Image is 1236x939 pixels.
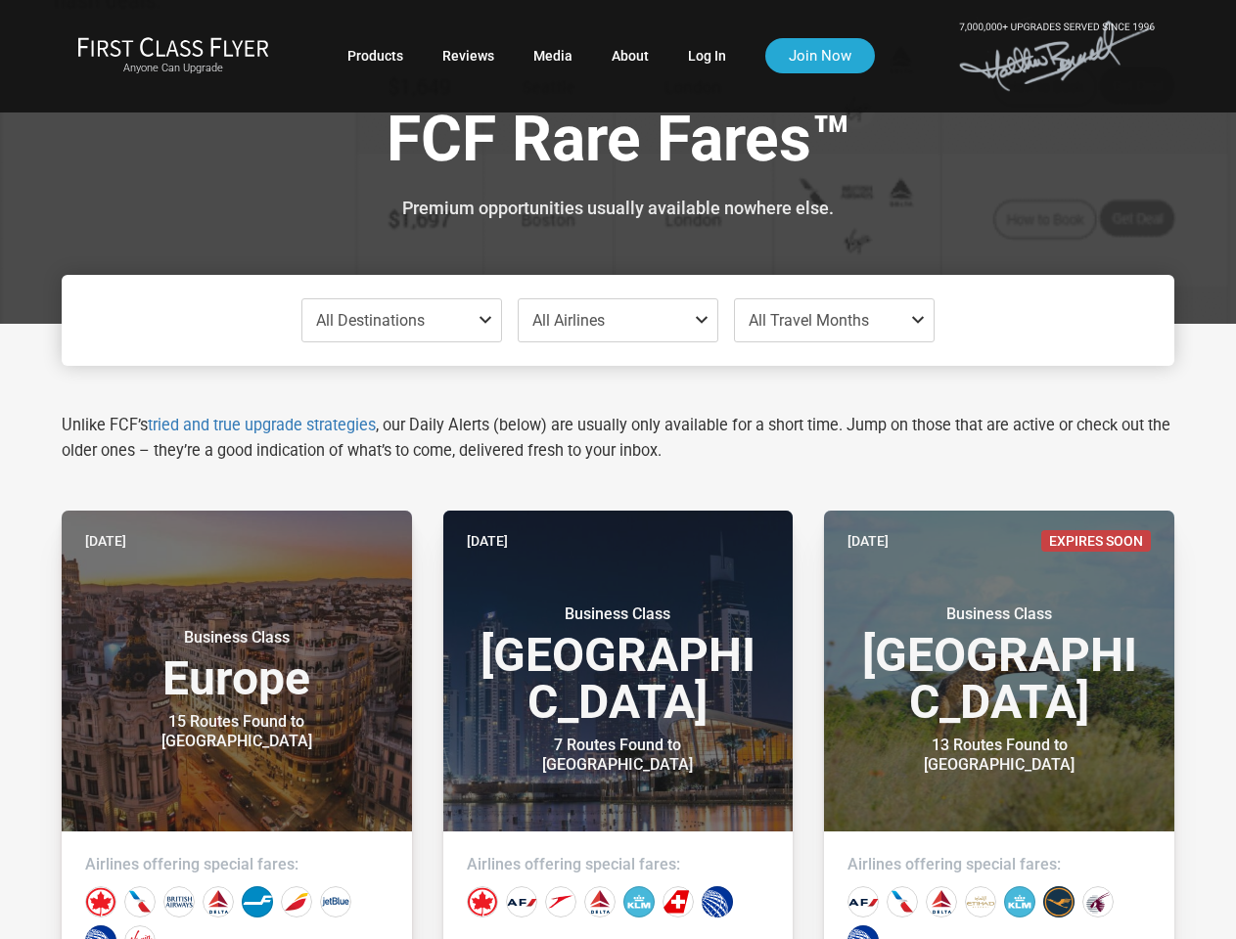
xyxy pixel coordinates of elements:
[62,413,1174,464] p: Unlike FCF’s , our Daily Alerts (below) are usually only available for a short time. Jump on thos...
[1082,886,1114,917] div: Qatar
[1043,886,1075,917] div: Lufthansa
[663,886,694,917] div: Swiss
[467,604,770,726] h3: [GEOGRAPHIC_DATA]
[77,36,269,75] a: First Class FlyerAnyone Can Upgrade
[749,311,869,330] span: All Travel Months
[847,530,889,552] time: [DATE]
[532,311,605,330] span: All Airlines
[1004,886,1035,917] div: KLM
[545,886,576,917] div: Austrian Airlines‎
[85,855,389,874] h4: Airlines offering special fares:
[467,886,498,917] div: Air Canada
[281,886,312,917] div: Iberia
[584,886,616,917] div: Delta Airlines
[85,886,116,917] div: Air Canada
[765,38,875,73] a: Join Now
[623,886,655,917] div: KLM
[85,628,389,702] h3: Europe
[877,604,1122,624] small: Business Class
[442,38,494,73] a: Reviews
[320,886,351,917] div: JetBlue
[114,712,359,751] div: 15 Routes Found to [GEOGRAPHIC_DATA]
[495,604,740,624] small: Business Class
[877,736,1122,775] div: 13 Routes Found to [GEOGRAPHIC_DATA]
[688,38,726,73] a: Log In
[467,530,508,552] time: [DATE]
[316,311,425,330] span: All Destinations
[203,886,234,917] div: Delta Airlines
[965,886,996,917] div: Etihad
[148,416,376,434] a: tried and true upgrade strategies
[76,199,1160,218] h3: Premium opportunities usually available nowhere else.
[926,886,957,917] div: Delta Airlines
[612,38,649,73] a: About
[114,628,359,648] small: Business Class
[77,36,269,57] img: First Class Flyer
[242,886,273,917] div: Finnair
[467,855,770,874] h4: Airlines offering special fares:
[847,855,1151,874] h4: Airlines offering special fares:
[124,886,156,917] div: American Airlines
[847,604,1151,726] h3: [GEOGRAPHIC_DATA]
[77,62,269,75] small: Anyone Can Upgrade
[1041,530,1151,552] span: Expires Soon
[533,38,572,73] a: Media
[85,530,126,552] time: [DATE]
[847,886,879,917] div: Air France
[347,38,403,73] a: Products
[163,886,195,917] div: British Airways
[702,886,733,917] div: United
[506,886,537,917] div: Air France
[887,886,918,917] div: American Airlines
[495,736,740,775] div: 7 Routes Found to [GEOGRAPHIC_DATA]
[76,106,1160,181] h1: FCF Rare Fares™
